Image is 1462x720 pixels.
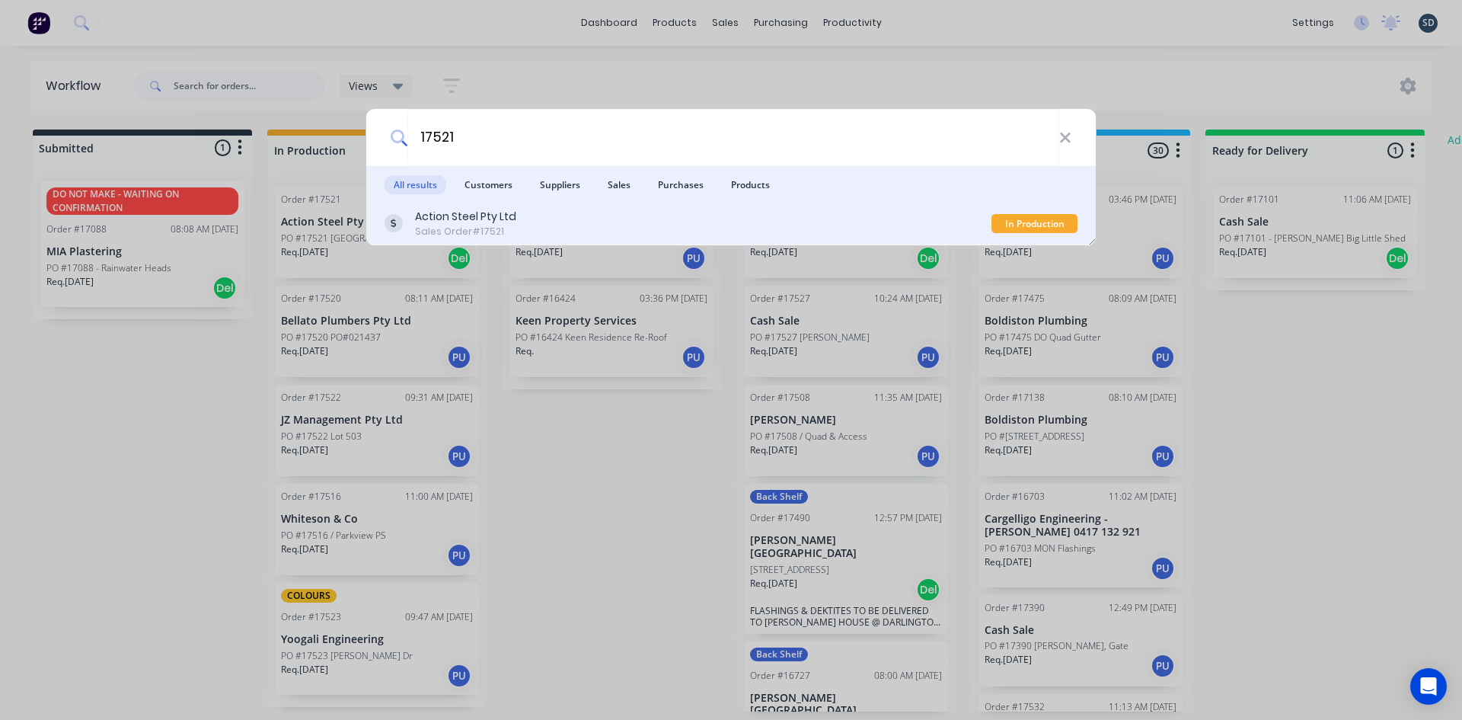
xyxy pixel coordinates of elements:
[599,175,640,194] span: Sales
[722,175,779,194] span: Products
[415,225,516,238] div: Sales Order #17521
[385,175,446,194] span: All results
[649,175,713,194] span: Purchases
[455,175,522,194] span: Customers
[991,214,1077,233] div: In Production
[1410,668,1447,705] div: Open Intercom Messenger
[531,175,589,194] span: Suppliers
[415,209,516,225] div: Action Steel Pty Ltd
[407,109,1059,166] input: Start typing a customer or supplier name to create a new order...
